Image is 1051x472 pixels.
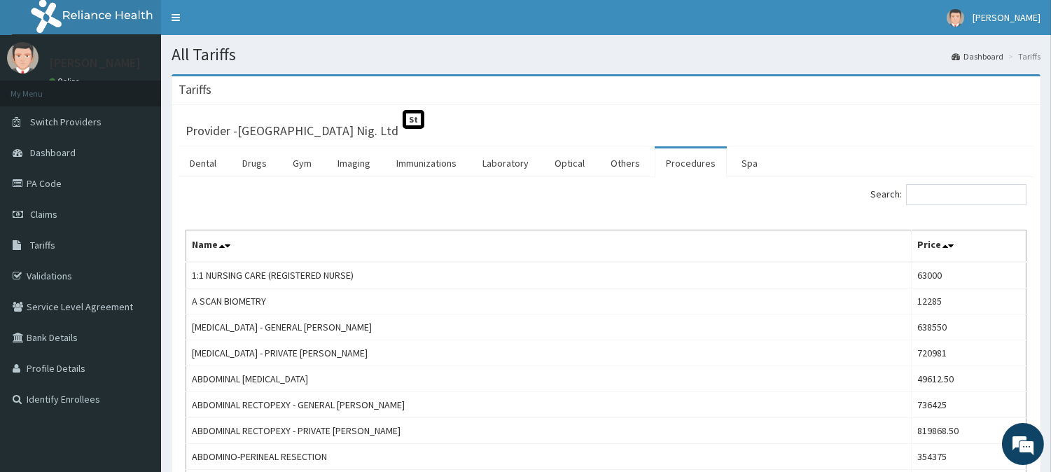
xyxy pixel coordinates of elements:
[471,148,540,178] a: Laboratory
[599,148,651,178] a: Others
[973,11,1040,24] span: [PERSON_NAME]
[906,184,1026,205] input: Search:
[30,146,76,159] span: Dashboard
[179,83,211,96] h3: Tariffs
[952,50,1003,62] a: Dashboard
[326,148,382,178] a: Imaging
[30,208,57,221] span: Claims
[911,444,1026,470] td: 354375
[947,9,964,27] img: User Image
[911,289,1026,314] td: 12285
[172,46,1040,64] h1: All Tariffs
[186,366,912,392] td: ABDOMINAL [MEDICAL_DATA]
[911,366,1026,392] td: 49612.50
[186,340,912,366] td: [MEDICAL_DATA] - PRIVATE [PERSON_NAME]
[403,110,424,129] span: St
[179,148,228,178] a: Dental
[186,125,398,137] h3: Provider - [GEOGRAPHIC_DATA] Nig. Ltd
[1005,50,1040,62] li: Tariffs
[911,262,1026,289] td: 63000
[186,314,912,340] td: [MEDICAL_DATA] - GENERAL [PERSON_NAME]
[655,148,727,178] a: Procedures
[186,418,912,444] td: ABDOMINAL RECTOPEXY - PRIVATE [PERSON_NAME]
[911,392,1026,418] td: 736425
[7,42,39,74] img: User Image
[30,239,55,251] span: Tariffs
[870,184,1026,205] label: Search:
[281,148,323,178] a: Gym
[30,116,102,128] span: Switch Providers
[543,148,596,178] a: Optical
[186,262,912,289] td: 1:1 NURSING CARE (REGISTERED NURSE)
[186,392,912,418] td: ABDOMINAL RECTOPEXY - GENERAL [PERSON_NAME]
[730,148,769,178] a: Spa
[911,314,1026,340] td: 638550
[49,57,141,69] p: [PERSON_NAME]
[186,230,912,263] th: Name
[911,230,1026,263] th: Price
[911,418,1026,444] td: 819868.50
[385,148,468,178] a: Immunizations
[186,289,912,314] td: A SCAN BIOMETRY
[231,148,278,178] a: Drugs
[186,444,912,470] td: ABDOMINO-PERINEAL RESECTION
[911,340,1026,366] td: 720981
[49,76,83,86] a: Online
